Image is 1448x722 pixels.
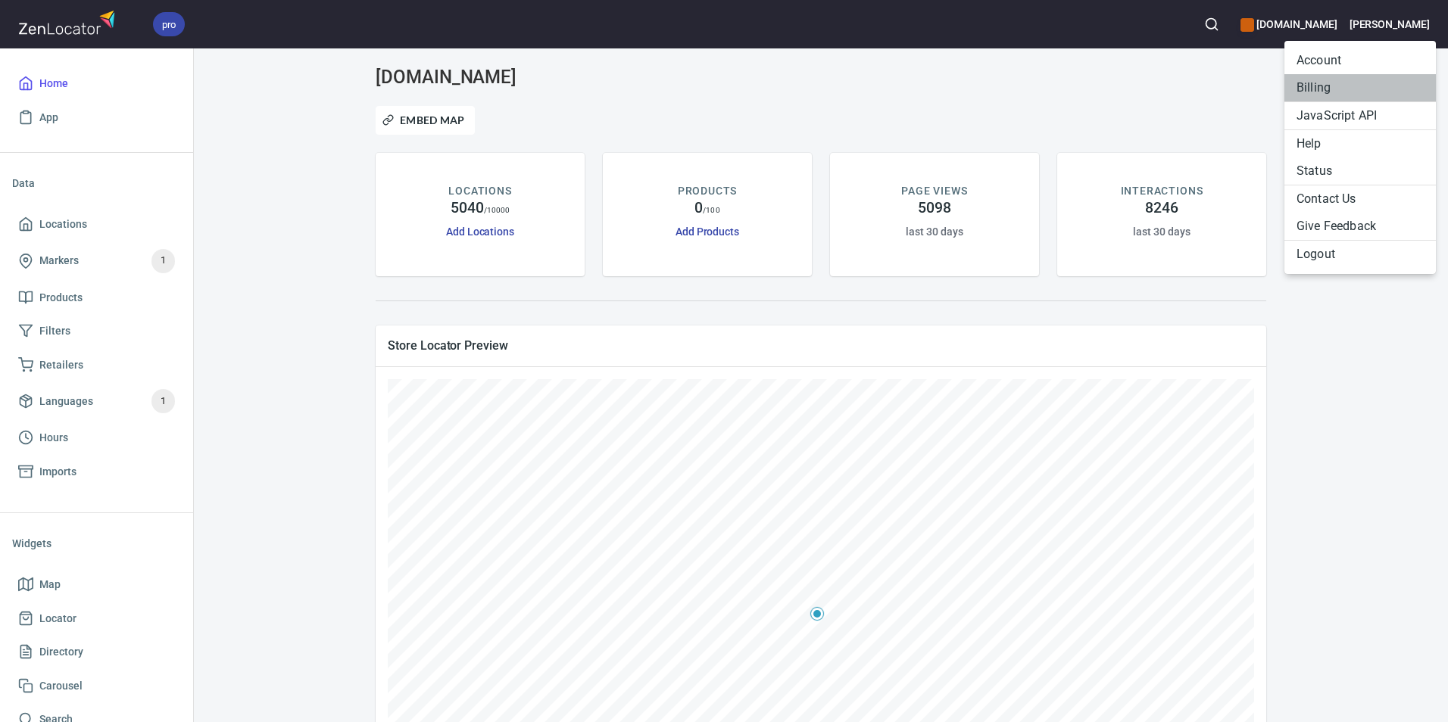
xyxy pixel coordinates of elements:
[1284,157,1436,185] a: Status
[1284,47,1436,74] li: Account
[1284,74,1436,101] li: Billing
[1284,102,1436,129] a: JavaScript API
[1284,241,1436,268] li: Logout
[1284,130,1436,157] a: Help
[1284,185,1436,213] li: Contact Us
[1284,213,1436,240] li: Give Feedback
